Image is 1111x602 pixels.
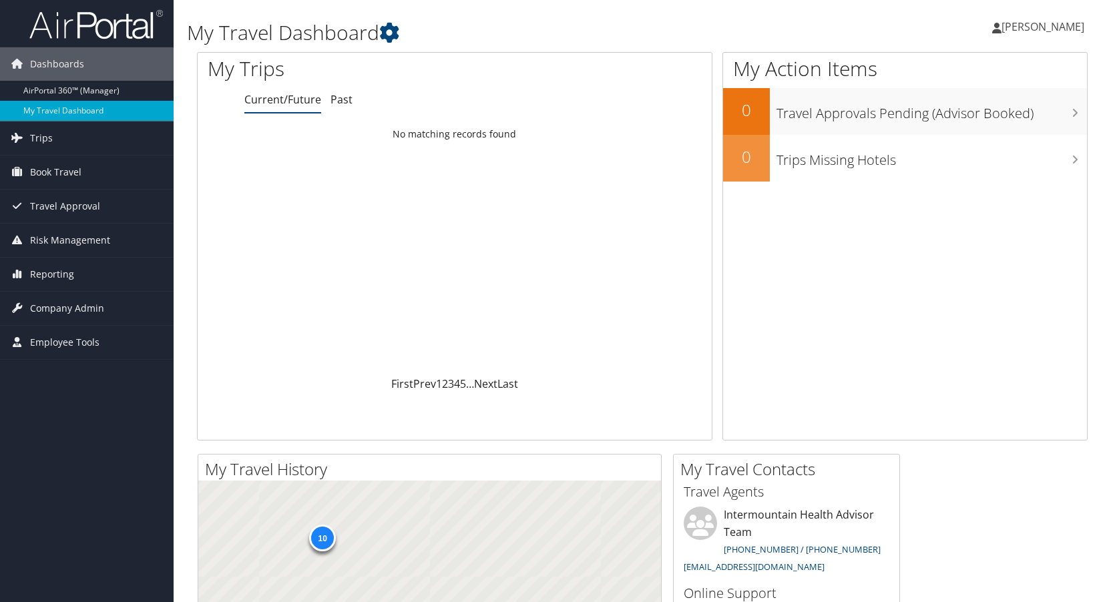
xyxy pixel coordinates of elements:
a: 1 [436,376,442,391]
span: … [466,376,474,391]
a: Last [497,376,518,391]
h1: My Action Items [723,55,1087,83]
span: Trips [30,121,53,155]
h3: Travel Agents [684,483,889,501]
h3: Trips Missing Hotels [776,144,1087,170]
a: Next [474,376,497,391]
span: Risk Management [30,224,110,257]
a: 5 [460,376,466,391]
div: 10 [309,525,336,551]
td: No matching records found [198,122,712,146]
span: Reporting [30,258,74,291]
span: Employee Tools [30,326,99,359]
span: Book Travel [30,156,81,189]
span: Travel Approval [30,190,100,223]
span: [PERSON_NAME] [1002,19,1084,34]
h2: My Travel History [205,458,661,481]
span: Dashboards [30,47,84,81]
a: 0Travel Approvals Pending (Advisor Booked) [723,88,1087,135]
h1: My Travel Dashboard [187,19,794,47]
a: [PHONE_NUMBER] / [PHONE_NUMBER] [724,543,881,555]
a: 3 [448,376,454,391]
a: [EMAIL_ADDRESS][DOMAIN_NAME] [684,561,825,573]
h3: Travel Approvals Pending (Advisor Booked) [776,97,1087,123]
span: Company Admin [30,292,104,325]
a: 4 [454,376,460,391]
h2: 0 [723,145,770,168]
a: First [391,376,413,391]
h1: My Trips [208,55,487,83]
img: airportal-logo.png [29,9,163,40]
a: Prev [413,376,436,391]
a: Current/Future [244,92,321,107]
h2: 0 [723,99,770,121]
a: Past [330,92,353,107]
a: [PERSON_NAME] [992,7,1098,47]
a: 2 [442,376,448,391]
h2: My Travel Contacts [680,458,899,481]
li: Intermountain Health Advisor Team [677,507,896,578]
a: 0Trips Missing Hotels [723,135,1087,182]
